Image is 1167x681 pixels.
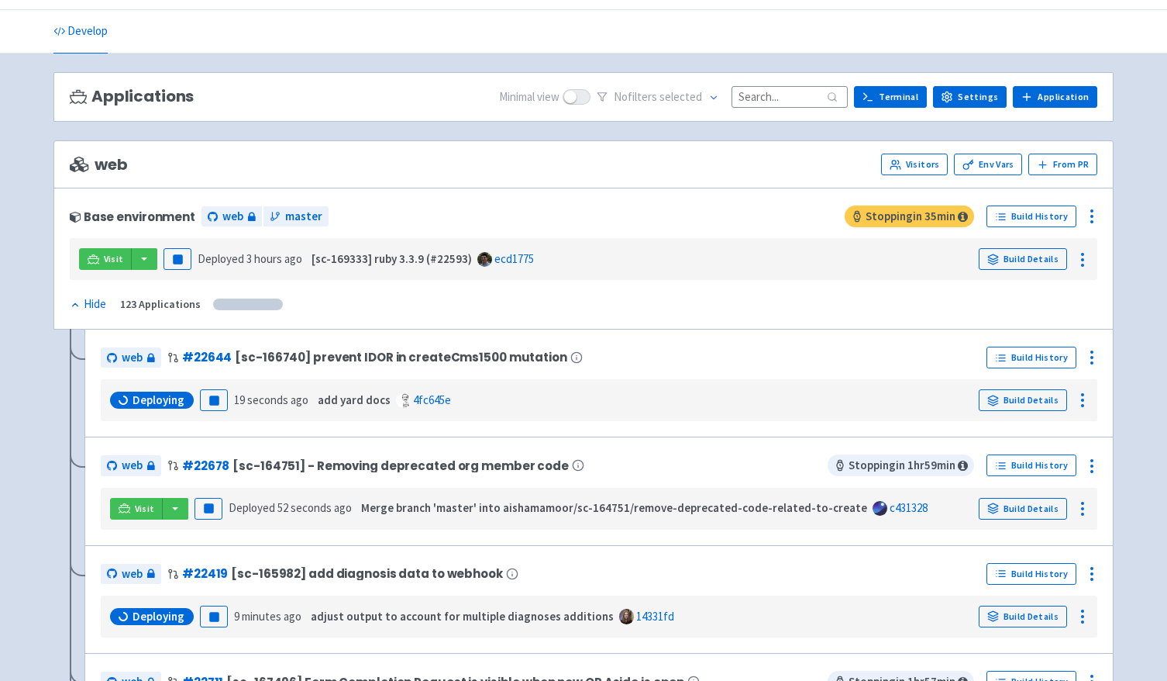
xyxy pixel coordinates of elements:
button: Pause [200,389,228,411]
span: selected [659,89,702,104]
span: Deployed [198,251,302,266]
span: web [122,565,143,583]
h3: Applications [70,88,194,105]
span: Deployed [229,500,352,515]
a: c431328 [890,500,928,515]
time: 52 seconds ago [277,500,352,515]
a: #22644 [182,349,232,365]
span: web [122,349,143,367]
span: [sc-165982] add diagnosis data to webhook [231,567,502,580]
strong: Merge branch 'master' into aishamamoor/sc-164751/remove-deprecated-code-related-to-create [361,500,867,515]
span: Visit [104,253,124,265]
a: Visit [79,248,132,270]
span: web [70,156,127,174]
a: Settings [933,86,1007,108]
strong: [sc-169333] ruby 3.3.9 (#22593) [312,251,472,266]
time: 9 minutes ago [234,609,301,624]
button: Pause [200,606,228,627]
div: Base environment [70,210,195,223]
a: Terminal [854,86,927,108]
button: From PR [1028,154,1097,175]
span: [sc-166740] prevent IDOR in createCms1500 mutation [235,351,566,364]
a: Build History [986,347,1076,368]
time: 19 seconds ago [234,392,308,407]
span: web [222,208,243,226]
span: No filter s [614,88,702,106]
a: Build History [986,206,1076,227]
strong: add yard docs [318,392,391,407]
a: web [101,347,161,368]
a: master [263,206,329,227]
a: Visitors [881,154,948,175]
a: 4fc645e [413,392,451,407]
time: 3 hours ago [246,251,302,266]
a: Visit [110,498,163,520]
a: Application [1013,86,1097,108]
span: Stopping in 35 min [845,206,974,227]
button: Hide [70,296,108,313]
span: Deploying [133,609,184,624]
a: Build Details [979,389,1067,411]
div: 123 Applications [120,296,201,313]
a: 14331fd [636,609,674,624]
a: Develop [53,10,108,54]
input: Search... [732,86,848,107]
button: Pause [164,248,191,270]
a: web [201,206,262,227]
a: Build Details [979,248,1067,270]
div: Hide [70,296,106,313]
span: Deploying [133,392,184,408]
a: Env Vars [954,154,1022,175]
span: master [285,208,322,226]
a: #22678 [182,458,229,474]
a: Build Details [979,606,1067,627]
span: web [122,457,143,475]
a: Build History [986,455,1076,476]
a: Build History [986,563,1076,585]
a: web [101,564,161,585]
span: Minimal view [499,88,559,106]
span: [sc-164751] - Removing deprecated org member code [232,459,569,472]
span: Stopping in 1 hr 59 min [828,455,974,476]
span: Visit [135,503,155,515]
a: Build Details [979,498,1067,520]
button: Pause [194,498,222,520]
a: web [101,455,161,476]
a: ecd1775 [494,251,534,266]
a: #22419 [182,565,228,582]
strong: adjust output to account for multiple diagnoses additions [311,609,614,624]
